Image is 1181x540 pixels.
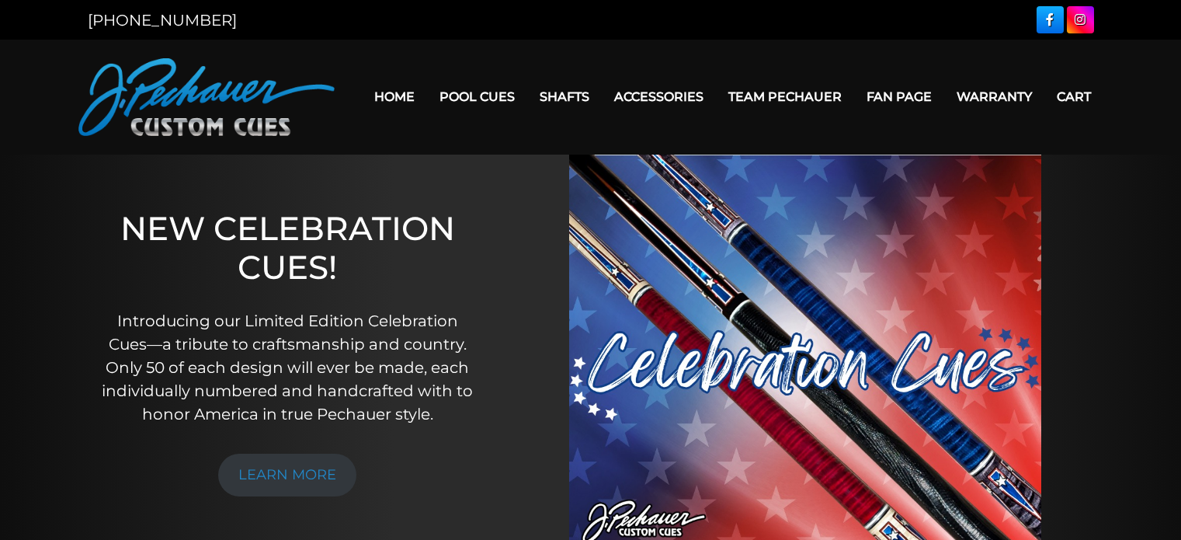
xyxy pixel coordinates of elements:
[218,454,356,496] a: LEARN MORE
[362,77,427,117] a: Home
[602,77,716,117] a: Accessories
[716,77,854,117] a: Team Pechauer
[96,209,478,287] h1: NEW CELEBRATION CUES!
[944,77,1044,117] a: Warranty
[1044,77,1103,117] a: Cart
[427,77,527,117] a: Pool Cues
[527,77,602,117] a: Shafts
[88,11,237,30] a: [PHONE_NUMBER]
[854,77,944,117] a: Fan Page
[78,58,335,136] img: Pechauer Custom Cues
[96,309,478,426] p: Introducing our Limited Edition Celebration Cues—a tribute to craftsmanship and country. Only 50 ...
